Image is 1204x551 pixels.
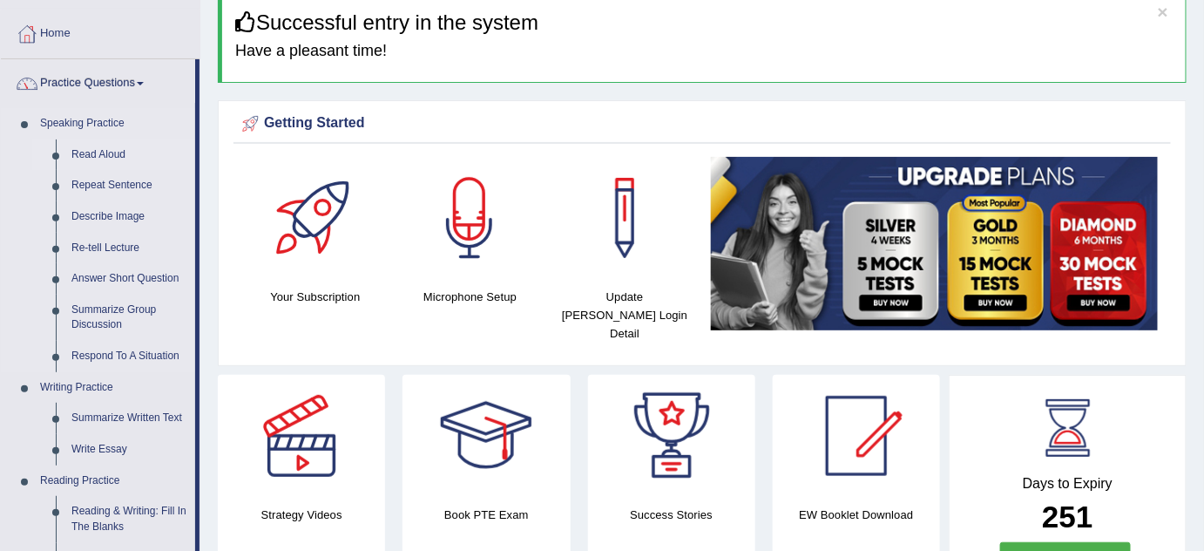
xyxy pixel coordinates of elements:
a: Read Aloud [64,139,195,171]
a: Reading Practice [32,466,195,497]
a: Answer Short Question [64,263,195,295]
h3: Successful entry in the system [235,11,1173,34]
div: Getting Started [238,111,1167,137]
h4: Your Subscription [247,288,384,306]
a: Writing Practice [32,372,195,404]
button: × [1158,3,1168,21]
h4: Days to Expiry [969,476,1167,492]
b: 251 [1042,500,1092,534]
h4: Success Stories [588,506,755,524]
a: Repeat Sentence [64,170,195,201]
img: small5.jpg [711,157,1158,330]
a: Respond To A Situation [64,341,195,372]
a: Re-tell Lecture [64,233,195,264]
h4: Microphone Setup [402,288,539,306]
h4: Update [PERSON_NAME] Login Detail [556,288,693,343]
a: Home [1,10,200,53]
h4: Have a pleasant time! [235,43,1173,60]
h4: EW Booklet Download [773,506,940,524]
h4: Strategy Videos [218,506,385,524]
a: Practice Questions [1,59,195,103]
a: Speaking Practice [32,108,195,139]
h4: Book PTE Exam [402,506,570,524]
a: Reading & Writing: Fill In The Blanks [64,496,195,542]
a: Describe Image [64,201,195,233]
a: Summarize Group Discussion [64,295,195,341]
a: Summarize Written Text [64,403,195,434]
a: Write Essay [64,434,195,466]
